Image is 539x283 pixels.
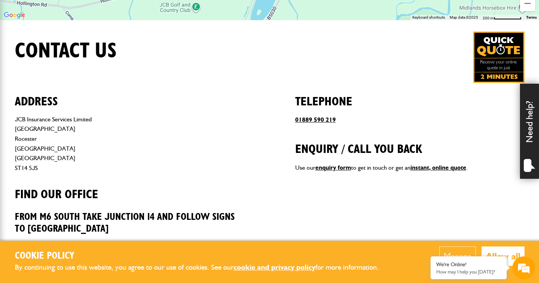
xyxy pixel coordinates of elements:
a: Get your insurance quote in just 2-minutes [473,32,525,83]
a: instant, online quote [410,164,466,171]
button: Keyboard shortcuts [412,15,445,20]
a: 01889 590 219 [295,116,336,123]
span: Map data ©2025 [450,15,478,19]
p: By continuing to use this website, you agree to our use of cookies. See our for more information. [15,262,391,273]
p: Use our to get in touch or get an . [295,163,525,173]
div: We're Online! [436,261,501,268]
span: 200 m [483,16,494,20]
img: Quick Quote [473,32,525,83]
address: JCB Insurance Services Limited [GEOGRAPHIC_DATA] Rocester [GEOGRAPHIC_DATA] [GEOGRAPHIC_DATA] ST1... [15,114,244,173]
div: Need help? [520,84,539,179]
button: Manage [439,246,476,266]
a: Terms (opens in new tab) [526,15,537,20]
button: Map scale: 200 m per 69 pixels [480,15,524,20]
p: How may I help you today? [436,269,501,275]
h1: Contact us [15,38,117,64]
h2: Telephone [295,83,525,109]
h2: Find our office [15,176,244,202]
h3: From M6 South take Junction 14 and follow signs to [GEOGRAPHIC_DATA] [15,211,244,235]
img: Google [2,10,27,20]
h2: Address [15,83,244,109]
a: enquiry form [315,164,351,171]
button: Allow all [482,246,525,266]
h2: Cookie Policy [15,250,391,262]
a: Open this area in Google Maps (opens a new window) [2,10,27,20]
a: cookie and privacy policy [234,263,315,272]
h2: Enquiry / call you back [295,130,525,156]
